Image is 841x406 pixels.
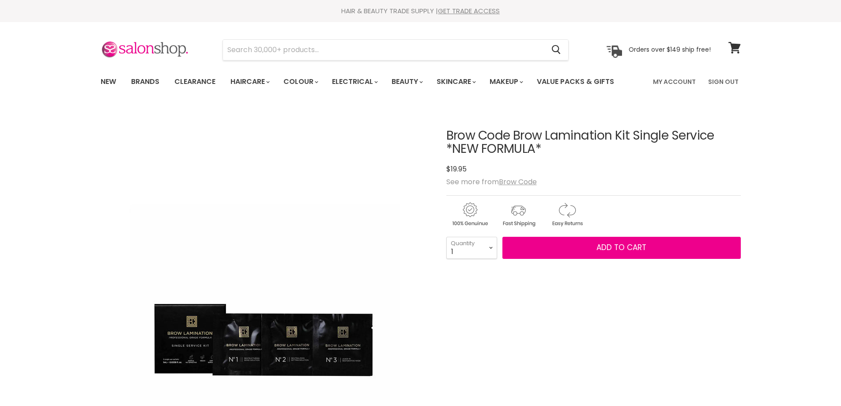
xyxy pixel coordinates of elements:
[168,72,222,91] a: Clearance
[94,69,634,95] ul: Main menu
[277,72,324,91] a: Colour
[90,69,752,95] nav: Main
[543,201,590,228] img: returns.gif
[430,72,481,91] a: Skincare
[223,40,545,60] input: Search
[446,129,741,156] h1: Brow Code Brow Lamination Kit Single Service *NEW FORMULA*
[495,201,542,228] img: shipping.gif
[446,201,493,228] img: genuine.gif
[90,7,752,15] div: HAIR & BEAUTY TRADE SUPPLY |
[629,46,711,53] p: Orders over $149 ship free!
[385,72,428,91] a: Beauty
[446,237,497,259] select: Quantity
[94,72,123,91] a: New
[596,242,646,253] span: Add to cart
[648,72,701,91] a: My Account
[223,39,569,61] form: Product
[438,6,500,15] a: GET TRADE ACCESS
[703,72,744,91] a: Sign Out
[502,237,741,259] button: Add to cart
[483,72,528,91] a: Makeup
[124,72,166,91] a: Brands
[446,164,467,174] span: $19.95
[446,177,537,187] span: See more from
[499,177,537,187] a: Brow Code
[325,72,383,91] a: Electrical
[545,40,568,60] button: Search
[530,72,621,91] a: Value Packs & Gifts
[224,72,275,91] a: Haircare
